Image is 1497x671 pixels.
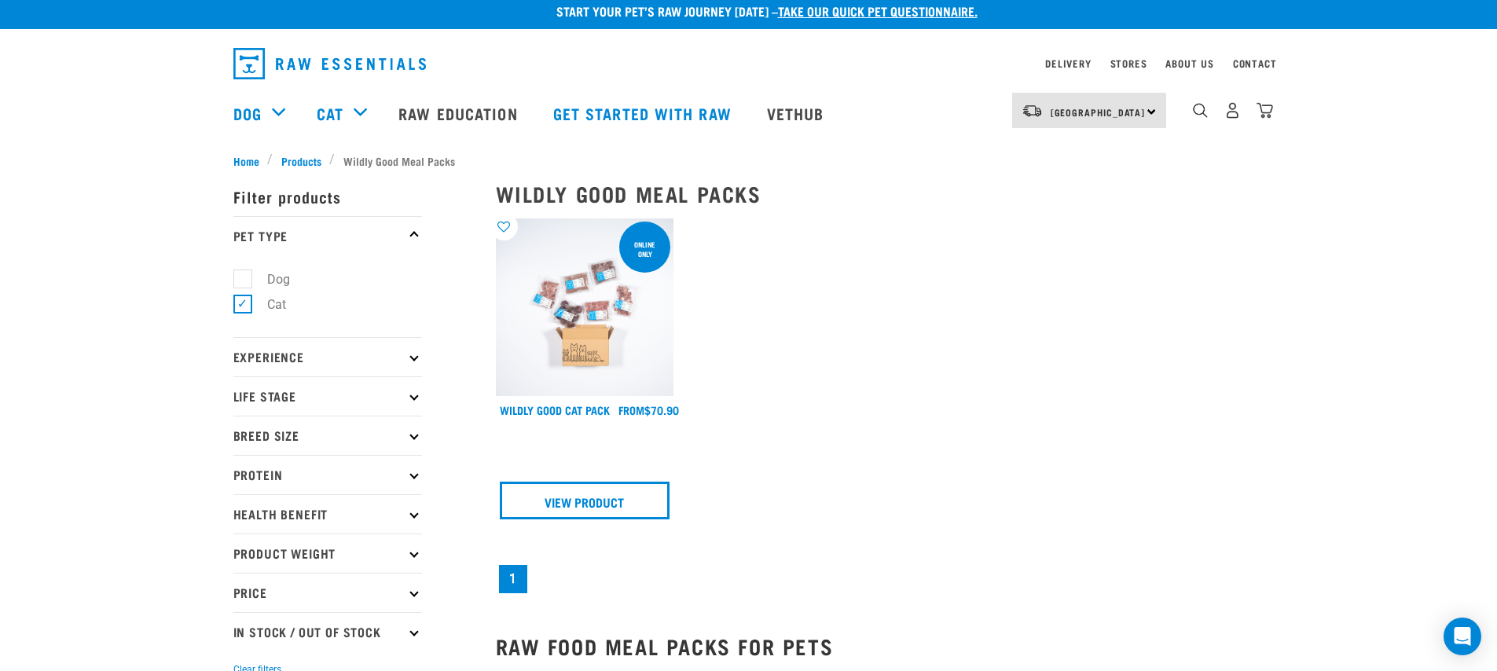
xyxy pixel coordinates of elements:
[1224,102,1241,119] img: user.png
[1193,103,1208,118] img: home-icon-1@2x.png
[233,455,422,494] p: Protein
[233,416,422,455] p: Breed Size
[1051,109,1146,115] span: [GEOGRAPHIC_DATA]
[233,612,422,651] p: In Stock / Out Of Stock
[500,482,670,519] a: View Product
[233,152,268,169] a: Home
[221,42,1277,86] nav: dropdown navigation
[496,640,834,651] strong: RAW FOOD MEAL PACKS FOR PETS
[1257,102,1273,119] img: home-icon@2x.png
[499,565,527,593] a: Page 1
[233,152,259,169] span: Home
[233,48,426,79] img: Raw Essentials Logo
[233,177,422,216] p: Filter products
[500,407,610,412] a: Wildly Good Cat Pack
[233,337,422,376] p: Experience
[233,573,422,612] p: Price
[317,101,343,125] a: Cat
[281,152,321,169] span: Products
[383,82,537,145] a: Raw Education
[1022,104,1043,118] img: van-moving.png
[233,494,422,533] p: Health Benefit
[233,101,262,125] a: Dog
[496,218,674,397] img: Cat 0 2sec
[778,7,978,14] a: take our quick pet questionnaire.
[1045,60,1091,66] a: Delivery
[233,216,422,255] p: Pet Type
[242,269,296,289] label: Dog
[538,82,751,145] a: Get started with Raw
[496,181,1264,206] h2: Wildly Good Meal Packs
[496,562,1264,596] nav: pagination
[1165,60,1213,66] a: About Us
[618,404,679,416] div: $70.90
[1444,618,1481,655] div: Open Intercom Messenger
[1110,60,1147,66] a: Stores
[233,152,1264,169] nav: breadcrumbs
[751,82,844,145] a: Vethub
[1233,60,1277,66] a: Contact
[233,533,422,573] p: Product Weight
[242,295,292,314] label: Cat
[618,407,644,412] span: FROM
[233,376,422,416] p: Life Stage
[619,233,670,266] div: ONLINE ONLY
[273,152,329,169] a: Products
